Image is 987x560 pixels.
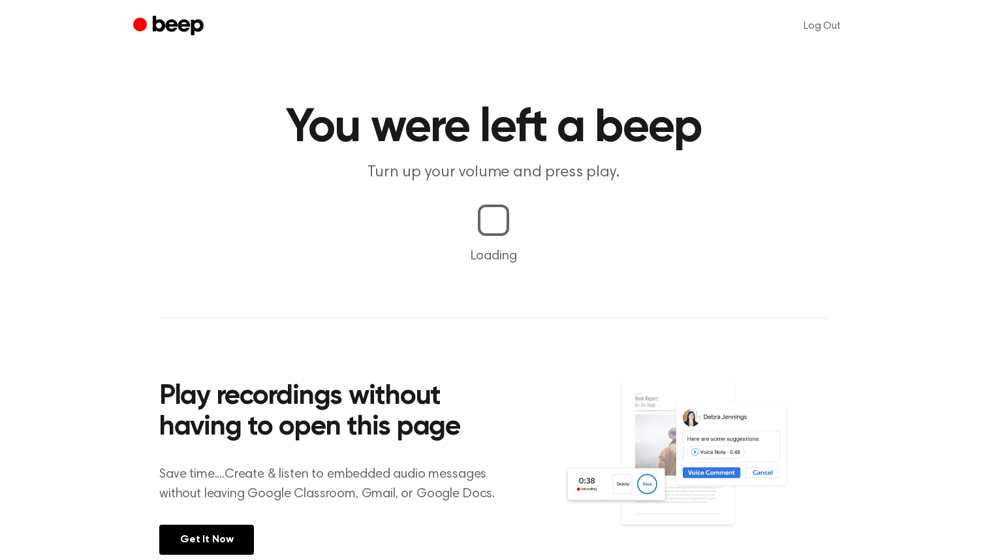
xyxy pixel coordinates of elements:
[16,246,971,266] p: Loading
[563,378,828,553] img: Voice Comments on Docs and Recording Widget
[159,105,828,152] h1: You were left a beep
[159,382,511,444] h2: Play recordings without having to open this page
[243,162,744,184] p: Turn up your volume and press play.
[159,525,254,555] a: Get It Now
[133,14,207,39] a: Beep
[791,10,854,42] a: Log Out
[159,465,511,504] p: Save time....Create & listen to embedded audio messages without leaving Google Classroom, Gmail, ...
